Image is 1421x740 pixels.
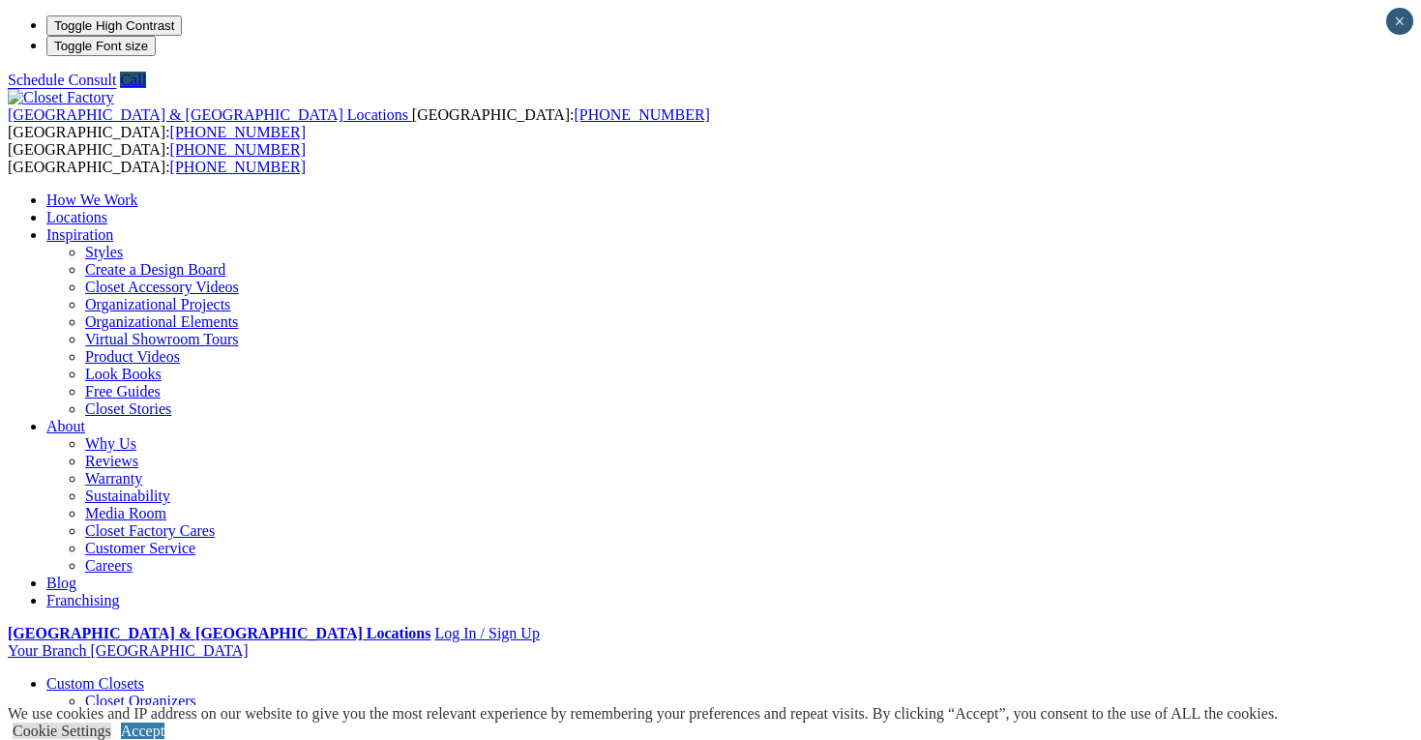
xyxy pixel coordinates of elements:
a: Warranty [85,470,142,487]
button: Toggle Font size [46,36,156,56]
span: [GEOGRAPHIC_DATA]: [GEOGRAPHIC_DATA]: [8,106,710,140]
img: Closet Factory [8,89,114,106]
span: Your Branch [8,642,86,659]
a: Inspiration [46,226,113,243]
a: Why Us [85,435,136,452]
a: Organizational Projects [85,296,230,312]
span: [GEOGRAPHIC_DATA] & [GEOGRAPHIC_DATA] Locations [8,106,408,123]
a: About [46,418,85,434]
a: Log In / Sign Up [434,625,539,641]
a: Blog [46,575,76,591]
a: Closet Factory Cares [85,522,215,539]
a: Locations [46,209,107,225]
span: [GEOGRAPHIC_DATA] [90,642,248,659]
a: Organizational Elements [85,313,238,330]
a: Styles [85,244,123,260]
a: Virtual Showroom Tours [85,331,239,347]
a: Closet Organizers [85,693,196,709]
a: Closet Stories [85,400,171,417]
a: Custom Closets [46,675,144,692]
a: Sustainability [85,488,170,504]
a: Franchising [46,592,120,608]
a: [PHONE_NUMBER] [170,124,306,140]
a: Look Books [85,366,162,382]
a: Call [120,72,146,88]
a: Your Branch [GEOGRAPHIC_DATA] [8,642,249,659]
a: Product Videos [85,348,180,365]
a: Free Guides [85,383,161,400]
a: [GEOGRAPHIC_DATA] & [GEOGRAPHIC_DATA] Locations [8,106,412,123]
a: [PHONE_NUMBER] [574,106,709,123]
a: [PHONE_NUMBER] [170,141,306,158]
button: Close [1386,8,1413,35]
a: Customer Service [85,540,195,556]
span: [GEOGRAPHIC_DATA]: [GEOGRAPHIC_DATA]: [8,141,306,175]
a: [GEOGRAPHIC_DATA] & [GEOGRAPHIC_DATA] Locations [8,625,430,641]
button: Toggle High Contrast [46,15,182,36]
a: Careers [85,557,133,574]
a: Schedule Consult [8,72,116,88]
a: [PHONE_NUMBER] [170,159,306,175]
a: Cookie Settings [13,723,111,739]
span: Toggle Font size [54,39,148,53]
div: We use cookies and IP address on our website to give you the most relevant experience by remember... [8,705,1278,723]
a: Reviews [85,453,138,469]
a: Media Room [85,505,166,521]
span: Toggle High Contrast [54,18,174,33]
a: Closet Accessory Videos [85,279,239,295]
a: Create a Design Board [85,261,225,278]
a: Accept [121,723,164,739]
a: How We Work [46,192,138,208]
